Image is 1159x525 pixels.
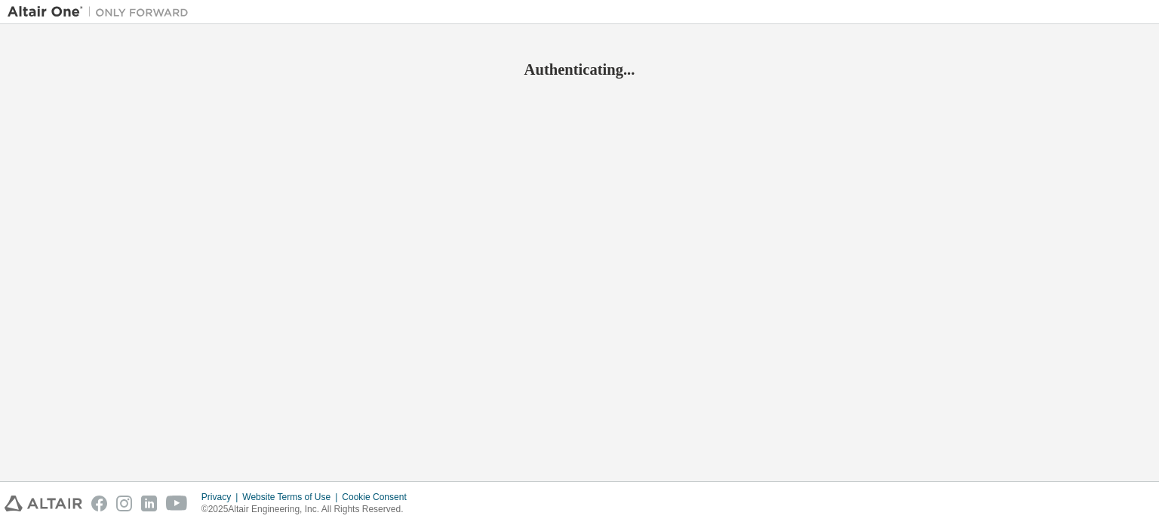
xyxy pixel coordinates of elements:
[8,5,196,20] img: Altair One
[201,491,242,503] div: Privacy
[166,496,188,511] img: youtube.svg
[5,496,82,511] img: altair_logo.svg
[91,496,107,511] img: facebook.svg
[141,496,157,511] img: linkedin.svg
[116,496,132,511] img: instagram.svg
[8,60,1151,79] h2: Authenticating...
[342,491,415,503] div: Cookie Consent
[242,491,342,503] div: Website Terms of Use
[201,503,416,516] p: © 2025 Altair Engineering, Inc. All Rights Reserved.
